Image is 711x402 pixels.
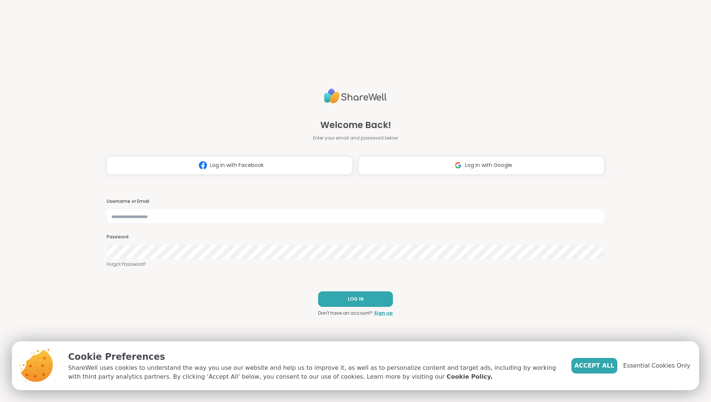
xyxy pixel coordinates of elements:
[68,364,560,381] p: ShareWell uses cookies to understand the way you use our website and help us to improve it, as we...
[374,310,393,316] a: Sign up
[574,361,614,370] span: Accept All
[107,198,604,205] h3: Username or Email
[358,156,604,175] button: Log in with Google
[68,350,560,364] p: Cookie Preferences
[571,358,617,373] button: Accept All
[318,310,373,316] span: Don't have an account?
[320,118,391,132] span: Welcome Back!
[313,135,398,141] span: Enter your email and password below
[107,156,353,175] button: Log in with Facebook
[210,161,264,169] span: Log in with Facebook
[107,234,604,240] h3: Password
[324,86,387,107] img: ShareWell Logo
[348,296,364,302] span: LOG IN
[465,161,512,169] span: Log in with Google
[107,261,604,268] a: Forgot Password?
[623,361,690,370] span: Essential Cookies Only
[196,158,210,172] img: ShareWell Logomark
[451,158,465,172] img: ShareWell Logomark
[447,372,493,381] a: Cookie Policy.
[318,291,393,307] button: LOG IN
